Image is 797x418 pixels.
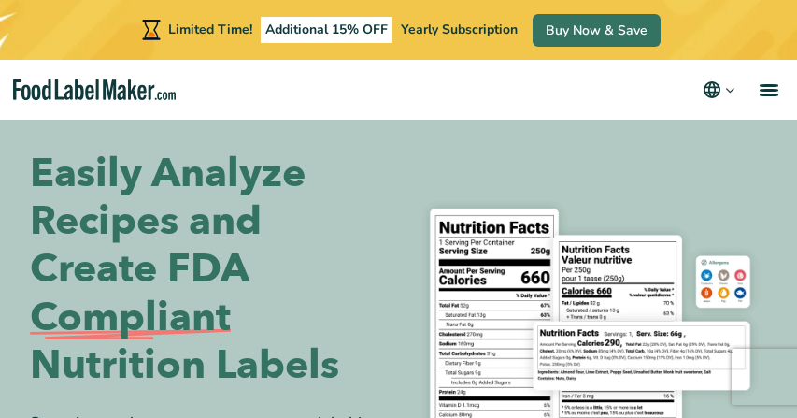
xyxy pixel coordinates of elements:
[737,60,797,120] a: menu
[261,17,392,43] span: Additional 15% OFF
[30,150,385,389] h1: Easily Analyze Recipes and Create FDA Nutrition Labels
[533,14,661,47] a: Buy Now & Save
[168,21,252,38] span: Limited Time!
[30,294,231,341] span: Compliant
[401,21,518,38] span: Yearly Subscription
